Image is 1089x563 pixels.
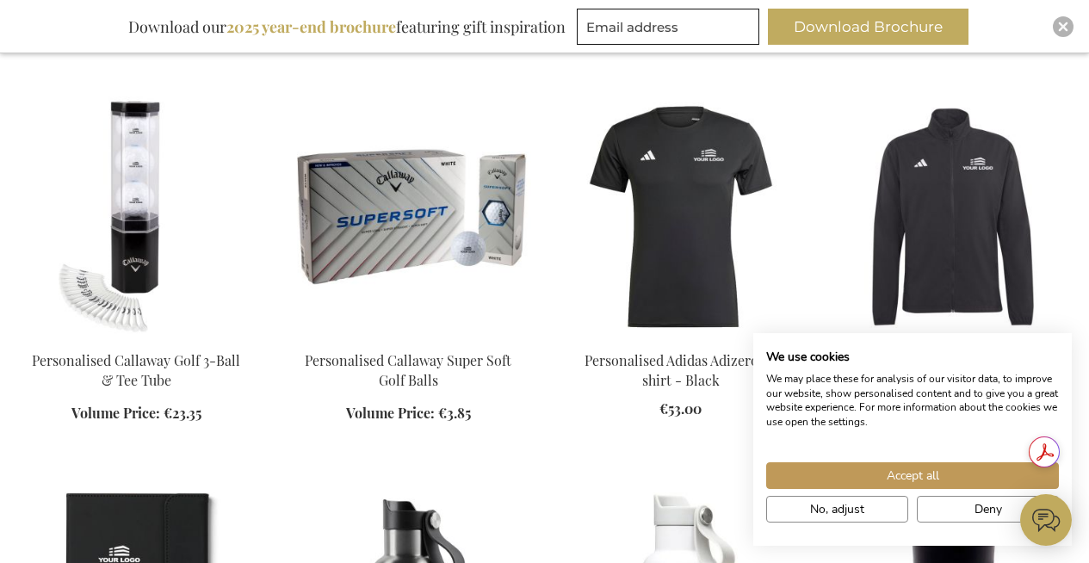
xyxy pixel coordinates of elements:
p: We may place these for analysis of our visitor data, to improve our website, show personalised co... [766,372,1059,430]
div: Download our featuring gift inspiration [121,9,573,45]
a: Personalised Adidas Adizero T-shirt - Black [585,351,777,389]
span: Deny [975,500,1002,518]
span: Volume Price: [346,404,435,422]
a: Personalised Adidas Adizero Jack - Black [831,330,1075,346]
a: Volume Price: €3.85 [346,404,471,424]
img: Personalised Callaway Golf 3-Ball & Tee Tube [14,96,258,337]
b: 2025 year-end brochure [226,16,396,37]
div: Close [1053,16,1074,37]
a: Personalised Callaway Golf 3-Ball & Tee Tube [32,351,240,389]
img: Personalised Callaway Super Soft Golf Balls [286,96,530,337]
button: Download Brochure [768,9,968,45]
form: marketing offers and promotions [577,9,764,50]
span: €53.00 [659,399,702,418]
h2: We use cookies [766,350,1059,365]
a: Personalised Callaway Super Soft Golf Balls [286,330,530,346]
button: Deny all cookies [917,496,1059,523]
button: Adjust cookie preferences [766,496,908,523]
span: €3.85 [438,404,471,422]
a: Personalised Callaway Golf 3-Ball & Tee Tube [14,330,258,346]
span: Accept all [887,467,939,485]
a: Personalised Callaway Super Soft Golf Balls [305,351,511,389]
span: €23.35 [164,404,201,422]
span: Volume Price: [71,404,160,422]
img: Personalised Adidas Adizero Jack - Black [831,96,1075,337]
a: Volume Price: €23.35 [71,404,201,424]
button: Accept all cookies [766,462,1059,489]
span: No, adjust [810,500,864,518]
a: Personalised Adidas Adizero T-shirt - Black [559,330,803,346]
input: Email address [577,9,759,45]
img: Close [1058,22,1068,32]
img: Personalised Adidas Adizero T-shirt - Black [559,96,803,337]
iframe: belco-activator-frame [1020,494,1072,546]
